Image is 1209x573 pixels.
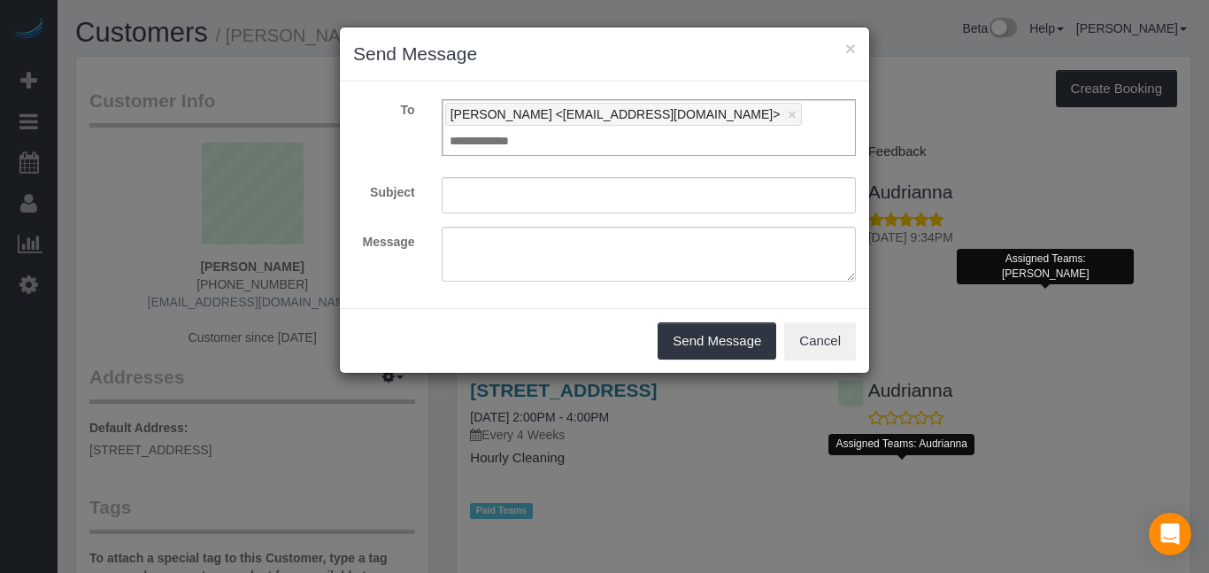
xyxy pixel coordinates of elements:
div: Assigned Teams: Audrianna [828,434,974,454]
a: × [788,107,796,122]
button: Send Message [658,322,776,360]
div: Assigned Teams: [PERSON_NAME] [957,249,1134,284]
label: Message [340,227,428,251]
button: × [845,39,856,58]
sui-modal: Send Message [340,27,869,373]
div: Open Intercom Messenger [1149,513,1191,555]
span: [PERSON_NAME] <[EMAIL_ADDRESS][DOMAIN_NAME]> [450,107,781,121]
label: Subject [340,177,428,201]
h3: Send Message [353,41,856,67]
button: Cancel [784,322,856,360]
label: To [340,95,428,119]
